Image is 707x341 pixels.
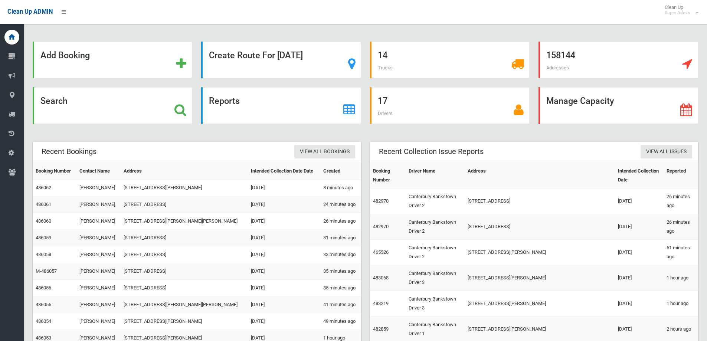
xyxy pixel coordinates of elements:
a: 483068 [373,275,389,281]
td: [PERSON_NAME] [76,263,121,280]
a: 486056 [36,285,51,291]
strong: 17 [378,96,387,106]
th: Reported [664,163,698,188]
td: Canterbury Bankstown Driver 3 [406,291,464,317]
td: [PERSON_NAME] [76,180,121,196]
small: Super Admin [665,10,690,16]
td: 24 minutes ago [320,196,361,213]
a: Create Route For [DATE] [201,42,361,78]
strong: Search [40,96,68,106]
td: [DATE] [248,313,320,330]
td: Canterbury Bankstown Driver 3 [406,265,464,291]
td: [DATE] [248,296,320,313]
a: View All Bookings [294,145,355,159]
a: 486054 [36,318,51,324]
a: 158144 Addresses [539,42,698,78]
strong: Manage Capacity [546,96,614,106]
a: 482970 [373,224,389,229]
td: [STREET_ADDRESS] [121,280,248,296]
a: M-486057 [36,268,57,274]
td: 49 minutes ago [320,313,361,330]
td: 1 hour ago [664,291,698,317]
td: 33 minutes ago [320,246,361,263]
strong: Reports [209,96,240,106]
td: [STREET_ADDRESS][PERSON_NAME] [121,180,248,196]
th: Created [320,163,361,180]
td: [PERSON_NAME] [76,196,121,213]
td: 51 minutes ago [664,240,698,265]
td: 8 minutes ago [320,180,361,196]
strong: 158144 [546,50,575,60]
span: Clean Up ADMIN [7,8,53,15]
a: 486053 [36,335,51,341]
th: Address [121,163,248,180]
td: [STREET_ADDRESS] [121,246,248,263]
td: [PERSON_NAME] [76,296,121,313]
strong: Create Route For [DATE] [209,50,303,60]
td: 1 hour ago [664,265,698,291]
td: [DATE] [248,196,320,213]
td: [PERSON_NAME] [76,313,121,330]
th: Address [465,163,615,188]
td: 35 minutes ago [320,263,361,280]
a: Search [33,87,192,124]
td: [DATE] [615,188,664,214]
th: Intended Collection Date [615,163,664,188]
td: [STREET_ADDRESS][PERSON_NAME] [465,240,615,265]
td: [STREET_ADDRESS] [121,263,248,280]
a: 486062 [36,185,51,190]
th: Booking Number [33,163,76,180]
a: 486060 [36,218,51,224]
td: [DATE] [248,213,320,230]
a: Manage Capacity [539,87,698,124]
td: [STREET_ADDRESS][PERSON_NAME] [465,291,615,317]
a: Reports [201,87,361,124]
td: [DATE] [248,280,320,296]
td: [STREET_ADDRESS] [465,214,615,240]
strong: 14 [378,50,387,60]
td: 26 minutes ago [320,213,361,230]
a: 465526 [373,249,389,255]
td: 41 minutes ago [320,296,361,313]
td: [DATE] [248,246,320,263]
a: 486059 [36,235,51,240]
th: Contact Name [76,163,121,180]
span: Clean Up [661,4,698,16]
a: 14 Trucks [370,42,530,78]
a: 486061 [36,201,51,207]
td: Canterbury Bankstown Driver 2 [406,188,464,214]
td: [STREET_ADDRESS][PERSON_NAME] [465,265,615,291]
td: 35 minutes ago [320,280,361,296]
td: [STREET_ADDRESS] [121,196,248,213]
td: [PERSON_NAME] [76,246,121,263]
td: [STREET_ADDRESS][PERSON_NAME] [121,313,248,330]
a: Add Booking [33,42,192,78]
td: Canterbury Bankstown Driver 2 [406,214,464,240]
td: Canterbury Bankstown Driver 2 [406,240,464,265]
header: Recent Bookings [33,144,105,159]
a: 482859 [373,326,389,332]
td: [DATE] [615,240,664,265]
td: [STREET_ADDRESS][PERSON_NAME][PERSON_NAME] [121,213,248,230]
th: Driver Name [406,163,464,188]
td: [STREET_ADDRESS] [121,230,248,246]
td: 31 minutes ago [320,230,361,246]
a: 486058 [36,252,51,257]
td: [STREET_ADDRESS] [465,188,615,214]
a: View All Issues [641,145,692,159]
th: Intended Collection Date Date [248,163,320,180]
td: 26 minutes ago [664,188,698,214]
a: 486055 [36,302,51,307]
td: [DATE] [248,263,320,280]
td: [DATE] [615,291,664,317]
header: Recent Collection Issue Reports [370,144,492,159]
a: 483219 [373,301,389,306]
a: 482970 [373,198,389,204]
td: [DATE] [248,180,320,196]
span: Drivers [378,111,393,116]
strong: Add Booking [40,50,90,60]
td: [DATE] [615,265,664,291]
td: [DATE] [248,230,320,246]
th: Booking Number [370,163,406,188]
span: Addresses [546,65,569,71]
